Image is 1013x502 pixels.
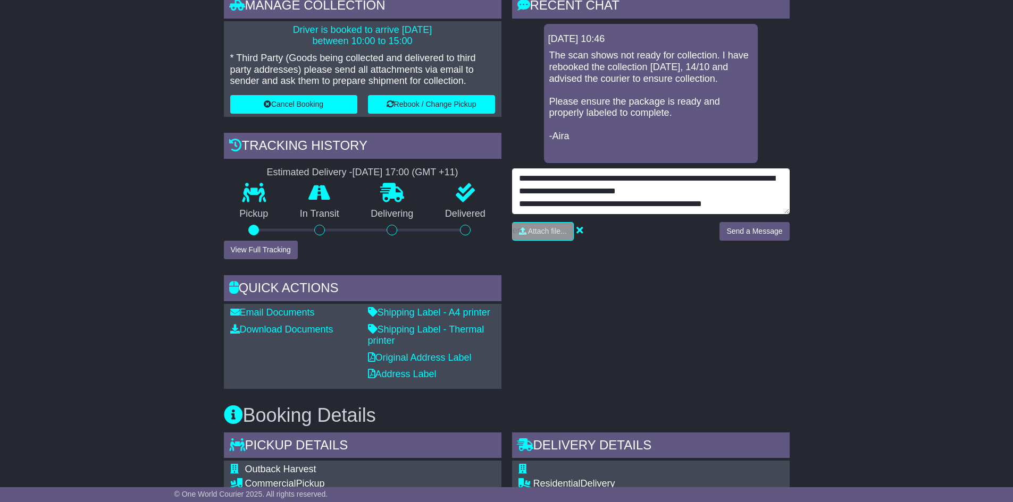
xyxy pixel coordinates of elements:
[224,208,284,220] p: Pickup
[284,208,355,220] p: In Transit
[368,95,495,114] button: Rebook / Change Pickup
[230,53,495,87] p: * Third Party (Goods being collected and delivered to third party addresses) please send all atta...
[353,167,458,178] div: [DATE] 17:00 (GMT +11)
[224,167,501,178] div: Estimated Delivery -
[224,241,298,259] button: View Full Tracking
[230,307,315,318] a: Email Documents
[368,369,437,379] a: Address Label
[245,464,316,474] span: Outback Harvest
[429,208,501,220] p: Delivered
[230,95,357,114] button: Cancel Booking
[174,490,328,498] span: © One World Courier 2025. All rights reserved.
[548,33,754,45] div: [DATE] 10:46
[355,208,430,220] p: Delivering
[245,478,296,489] span: Commercial
[224,432,501,461] div: Pickup Details
[224,275,501,304] div: Quick Actions
[549,50,752,153] p: The scan shows not ready for collection. I have rebooked the collection [DATE], 14/10 and advised...
[533,478,774,490] div: Delivery
[368,352,472,363] a: Original Address Label
[224,133,501,161] div: Tracking history
[230,324,333,335] a: Download Documents
[224,405,790,426] h3: Booking Details
[512,432,790,461] div: Delivery Details
[230,24,495,47] p: Driver is booked to arrive [DATE] between 10:00 to 15:00
[245,478,450,490] div: Pickup
[533,478,581,489] span: Residential
[368,324,484,346] a: Shipping Label - Thermal printer
[719,222,789,241] button: Send a Message
[368,307,490,318] a: Shipping Label - A4 printer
